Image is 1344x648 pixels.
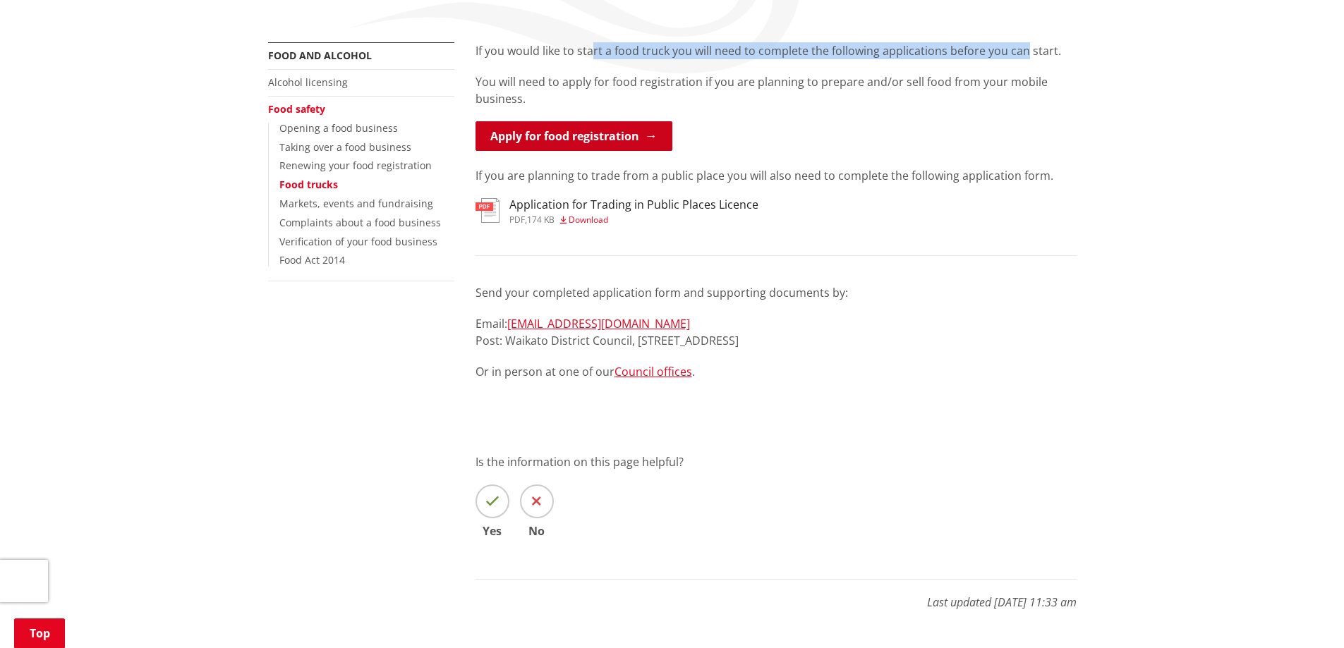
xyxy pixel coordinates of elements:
[476,73,1077,107] p: You will need to apply for food registration if you are planning to prepare and/or sell food from...
[14,618,65,648] a: Top
[268,75,348,89] a: Alcohol licensing
[507,316,690,331] a: [EMAIL_ADDRESS][DOMAIN_NAME]
[279,235,437,248] a: Verification of your food business
[476,284,1077,301] p: Send your completed application form and supporting documents by:
[476,579,1077,611] p: Last updated [DATE] 11:33 am
[509,198,758,212] h3: Application for Trading in Public Places Licence
[279,140,411,154] a: Taking over a food business
[279,216,441,229] a: Complaints about a food business
[476,363,1077,380] p: Or in person at one of our .
[476,42,1077,59] p: If you would like to start a food truck you will need to complete the following applications befo...
[476,525,509,537] span: Yes
[476,121,672,151] a: Apply for food registration
[476,198,500,223] img: document-pdf.svg
[476,315,1077,349] p: Email: Post: Waikato District Council, [STREET_ADDRESS]
[476,198,758,224] a: Application for Trading in Public Places Licence pdf,174 KB Download
[268,49,372,62] a: Food and alcohol
[527,214,555,226] span: 174 KB
[268,102,325,116] a: Food safety
[279,178,338,191] a: Food trucks
[1279,589,1330,640] iframe: Messenger Launcher
[476,167,1077,184] p: If you are planning to trade from a public place you will also need to complete the following app...
[509,214,525,226] span: pdf
[509,216,758,224] div: ,
[279,197,433,210] a: Markets, events and fundraising
[279,159,432,172] a: Renewing your food registration
[476,453,1077,470] p: Is the information on this page helpful?
[615,364,692,379] a: Council offices
[520,525,554,537] span: No
[279,121,398,135] a: Opening a food business
[279,253,345,267] a: Food Act 2014
[569,214,608,226] span: Download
